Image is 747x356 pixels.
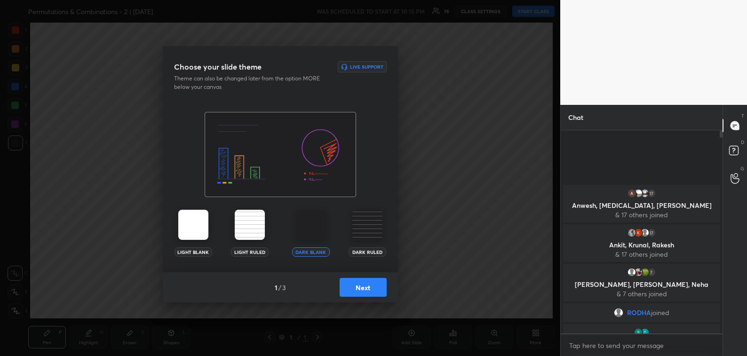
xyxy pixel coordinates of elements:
button: Next [340,278,387,297]
h4: 1 [275,283,278,293]
p: Theme can also be changed later from the option MORE below your canvas [174,74,326,91]
p: G [740,165,744,172]
img: default.png [627,268,636,277]
div: grid [561,183,723,356]
div: 17 [647,189,656,198]
img: darkRuledTheme.359fb5fd.svg [352,210,382,240]
img: thumbnail.jpg [627,189,636,198]
img: default.png [640,228,650,237]
p: Chat [561,105,591,130]
img: thumbnail.jpg [627,228,636,237]
div: Light Blank [175,247,212,257]
img: thumbnail.jpg [640,189,650,198]
h3: Choose your slide theme [174,61,262,72]
h6: Live Support [350,64,383,69]
img: thumbnail.jpg [640,268,650,277]
img: thumbnail.jpg [634,189,643,198]
img: thumbnail.jpg [634,328,643,337]
div: 17 [647,228,656,237]
h4: / [278,283,281,293]
img: lightTheme.5bb83c5b.svg [178,210,208,240]
p: & 17 others joined [569,251,715,258]
img: default.png [614,308,623,317]
p: & 7 others joined [569,290,715,298]
img: thumbnail.jpg [640,328,650,337]
div: Dark Blank [292,247,330,257]
img: lightRuledTheme.002cd57a.svg [235,210,265,240]
p: & 17 others joined [569,211,715,219]
p: [PERSON_NAME], [PERSON_NAME], Neha [569,281,715,288]
div: Light Ruled [231,247,269,257]
span: joined [651,309,669,316]
img: thumbnail.jpg [634,268,643,277]
p: Ankit, Krunal, Rakesh [569,241,715,249]
img: darkThemeBanner.f801bae7.svg [205,112,356,198]
img: thumbnail.jpg [634,228,643,237]
span: RODHA [627,309,651,316]
img: darkTheme.aa1caeba.svg [296,210,326,240]
div: 7 [647,268,656,277]
p: Anwesh, [MEDICAL_DATA], [PERSON_NAME] [569,202,715,209]
p: T [741,112,744,119]
h4: 3 [282,283,286,293]
div: Dark Ruled [349,247,386,257]
p: D [741,139,744,146]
